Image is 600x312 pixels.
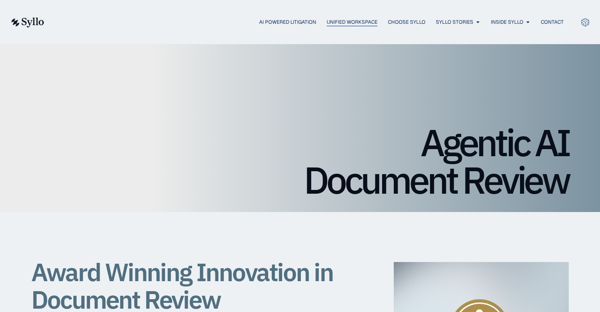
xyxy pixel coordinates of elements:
a: Contact [541,18,564,26]
img: syllo [10,17,44,27]
a: Choose Syllo [388,18,425,26]
h1: Agentic AI Document Review [31,124,569,199]
a: Unified Workspace [327,18,377,26]
nav: Menu [61,18,564,26]
a: Inside Syllo [491,18,523,26]
a: Syllo Stories [436,18,473,26]
div: Menu Toggle [61,18,564,26]
a: AI Powered Litigation [259,18,316,26]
